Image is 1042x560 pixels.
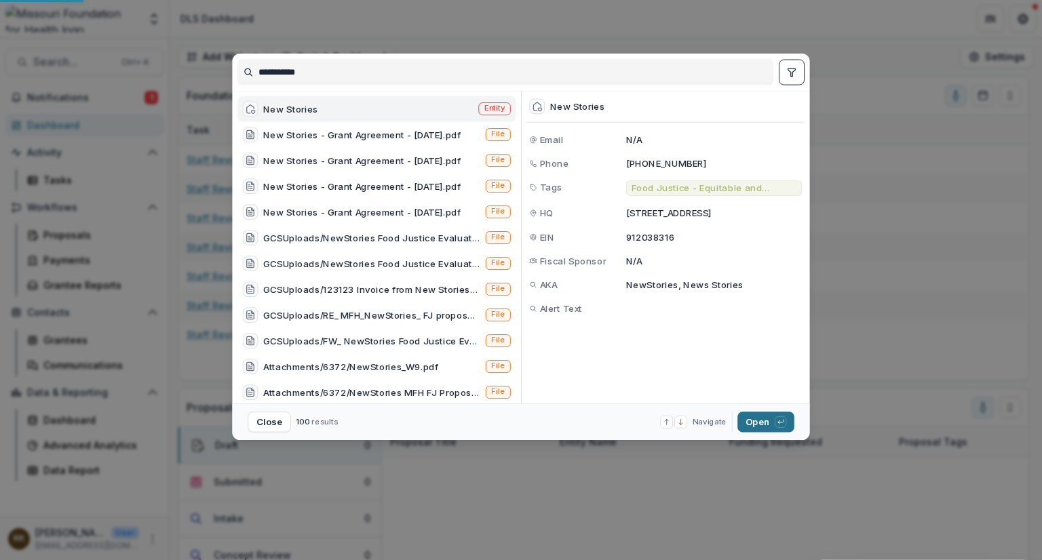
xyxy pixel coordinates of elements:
div: GCSUploads/FW_ NewStories Food Justice Evaluation Proposal Version 2.msg [263,334,480,348]
p: [PHONE_NUMBER] [626,157,802,170]
span: results [311,417,338,426]
span: EIN [540,230,555,243]
div: GCSUploads/123123 Invoice from New Stories - Award #23-0205-FJ-23.msg [263,283,480,296]
button: Close [248,412,291,432]
button: Open [737,412,794,432]
span: File [491,258,505,268]
span: File [491,387,505,397]
span: File [491,207,505,216]
span: 100 [296,417,309,426]
span: File [491,361,505,371]
div: GCSUploads/RE_ MFH_NewStories_ FJ proposal discussion (optional for MFH team).msg [263,308,480,322]
p: N/A [626,133,802,146]
span: File [491,233,505,242]
span: Food Justice - Equitable and Resilient Food Systems [632,183,796,194]
span: AKA [540,278,558,292]
div: New Stories [550,101,605,112]
span: File [491,181,505,191]
span: Alert Text [540,302,583,315]
div: New Stories - Grant Agreement - [DATE].pdf [263,154,461,167]
div: Attachments/6372/NewStories MFH FJ Proposal Narrative [DATE].docx [263,386,480,399]
span: File [491,129,505,139]
span: Tags [540,180,562,194]
div: New Stories - Grant Agreement - [DATE].pdf [263,180,461,193]
p: N/A [626,254,802,267]
p: NewStories, News Stories [626,278,802,292]
span: Navigate [693,416,727,428]
div: New Stories - Grant Agreement - [DATE].pdf [263,205,461,219]
span: File [491,155,505,165]
div: New Stories [263,102,318,116]
span: File [491,336,505,345]
p: [STREET_ADDRESS] [626,206,802,220]
div: New Stories - Grant Agreement - [DATE].pdf [263,128,461,142]
div: Attachments/6372/NewStories_W9.pdf [263,360,438,374]
span: Email [540,133,564,146]
p: 912038316 [626,230,802,243]
span: File [491,310,505,319]
span: Entity [484,104,505,113]
span: File [491,284,505,294]
div: GCSUploads/NewStories Food Justice Evaluation & Facilitation Cost Proposal 20230728.pdf [263,231,480,245]
span: Fiscal Sponsor [540,254,606,267]
span: HQ [540,206,554,220]
button: toggle filters [779,60,805,85]
span: Phone [540,157,569,170]
div: GCSUploads/NewStories Food Justice Evaluation & Facilitation Proposal Narrative 20230728.pdf [263,257,480,271]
